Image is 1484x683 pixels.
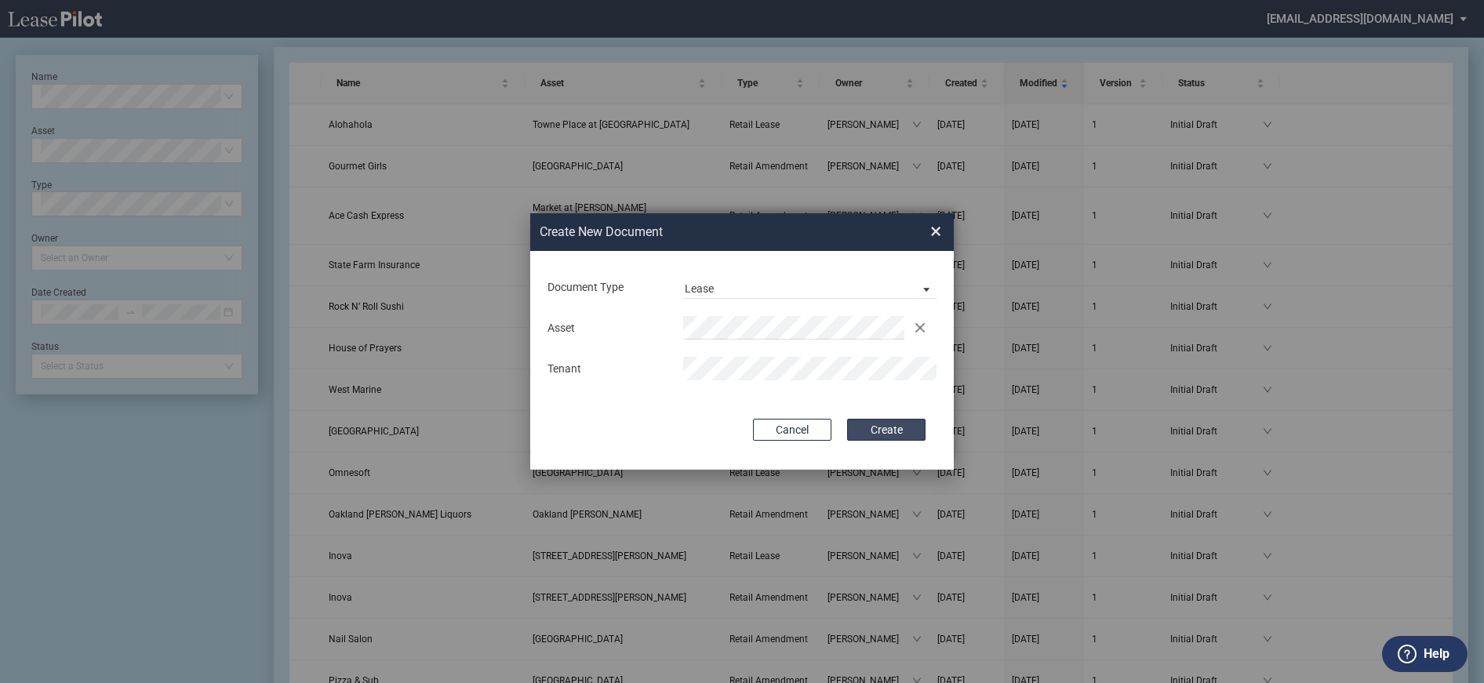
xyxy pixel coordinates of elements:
span: × [930,219,941,244]
button: Cancel [753,419,831,441]
button: Create [847,419,926,441]
div: Asset [538,321,674,336]
div: Document Type [538,280,674,296]
label: Help [1424,644,1449,664]
md-select: Document Type: Lease [683,275,937,299]
div: Tenant [538,361,674,377]
md-dialog: Create New ... [530,213,954,470]
h2: Create New Document [540,223,874,241]
div: Lease [685,282,714,295]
